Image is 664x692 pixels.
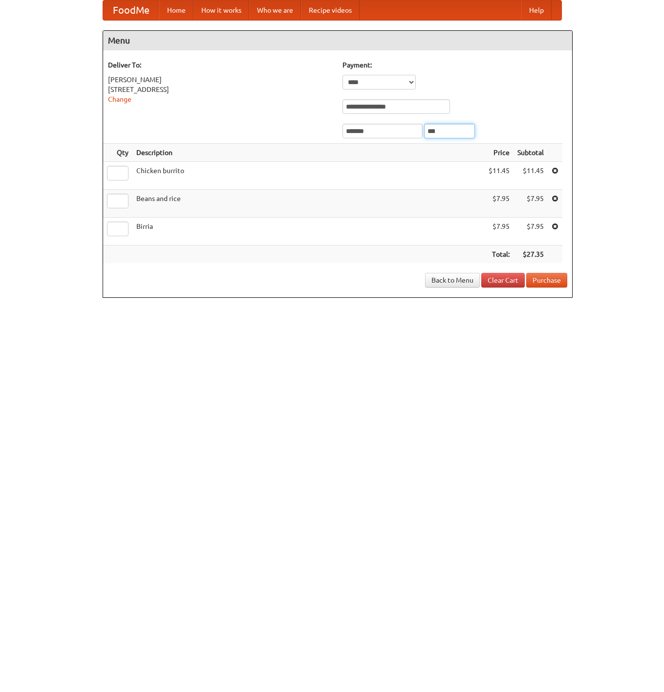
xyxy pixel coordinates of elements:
td: Beans and rice [132,190,485,218]
h5: Deliver To: [108,60,333,70]
a: Change [108,95,131,103]
th: Qty [103,144,132,162]
div: [STREET_ADDRESS] [108,85,333,94]
a: Clear Cart [481,273,525,288]
th: Total: [485,246,514,264]
td: $7.95 [514,190,548,218]
th: Subtotal [514,144,548,162]
a: Home [159,0,193,20]
td: $11.45 [485,162,514,190]
button: Purchase [526,273,567,288]
td: Birria [132,218,485,246]
a: How it works [193,0,249,20]
th: Description [132,144,485,162]
td: $7.95 [485,190,514,218]
a: Who we are [249,0,301,20]
a: Help [521,0,552,20]
td: Chicken burrito [132,162,485,190]
a: Recipe videos [301,0,360,20]
td: $11.45 [514,162,548,190]
a: Back to Menu [425,273,480,288]
td: $7.95 [514,218,548,246]
a: FoodMe [103,0,159,20]
h4: Menu [103,31,572,50]
th: $27.35 [514,246,548,264]
h5: Payment: [343,60,567,70]
div: [PERSON_NAME] [108,75,333,85]
td: $7.95 [485,218,514,246]
th: Price [485,144,514,162]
